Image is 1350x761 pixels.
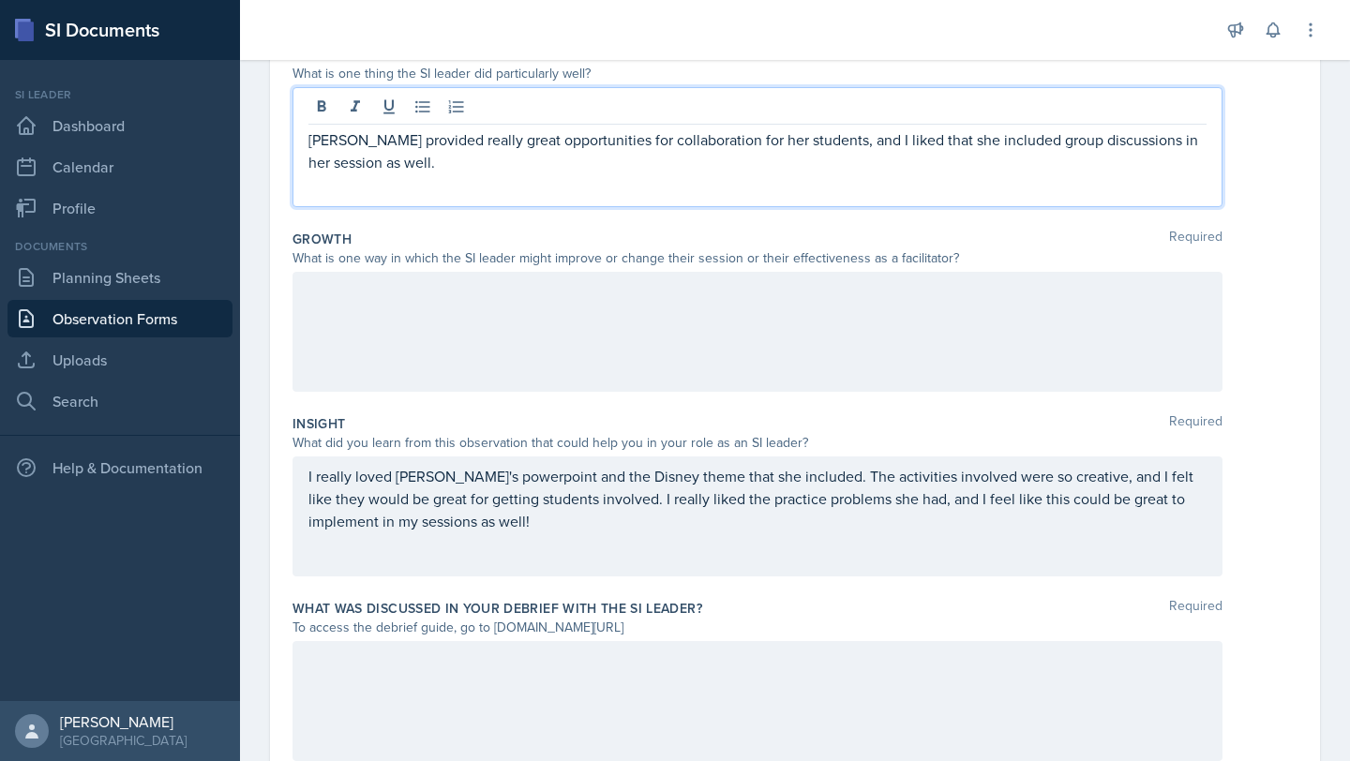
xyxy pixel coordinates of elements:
[292,64,1222,83] div: What is one thing the SI leader did particularly well?
[7,300,232,337] a: Observation Forms
[60,712,187,731] div: [PERSON_NAME]
[7,341,232,379] a: Uploads
[7,148,232,186] a: Calendar
[1169,230,1222,248] span: Required
[7,449,232,486] div: Help & Documentation
[308,128,1207,173] p: [PERSON_NAME] provided really great opportunities for collaboration for her students, and I liked...
[7,259,232,296] a: Planning Sheets
[292,618,1222,637] div: To access the debrief guide, go to [DOMAIN_NAME][URL]
[7,382,232,420] a: Search
[292,248,1222,268] div: What is one way in which the SI leader might improve or change their session or their effectivene...
[7,189,232,227] a: Profile
[292,433,1222,453] div: What did you learn from this observation that could help you in your role as an SI leader?
[292,230,352,248] label: Growth
[292,599,702,618] label: What was discussed in your debrief with the SI Leader?
[1169,599,1222,618] span: Required
[1169,414,1222,433] span: Required
[60,731,187,750] div: [GEOGRAPHIC_DATA]
[7,238,232,255] div: Documents
[308,465,1207,532] p: I really loved [PERSON_NAME]'s powerpoint and the Disney theme that she included. The activities ...
[7,107,232,144] a: Dashboard
[292,414,345,433] label: Insight
[7,86,232,103] div: Si leader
